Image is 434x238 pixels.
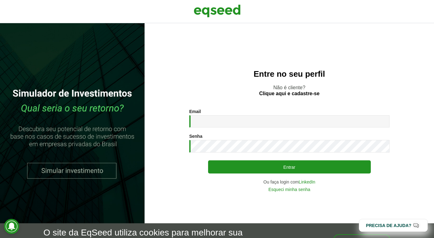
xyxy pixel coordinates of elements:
a: Clique aqui e cadastre-se [259,91,319,96]
div: Ou faça login com [189,180,390,184]
a: Esqueci minha senha [268,187,310,192]
img: EqSeed Logo [194,3,241,19]
button: Entrar [208,160,371,173]
p: Não é cliente? [157,85,421,96]
h2: Entre no seu perfil [157,70,421,79]
a: LinkedIn [299,180,315,184]
label: Senha [189,134,202,138]
label: Email [189,109,201,114]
